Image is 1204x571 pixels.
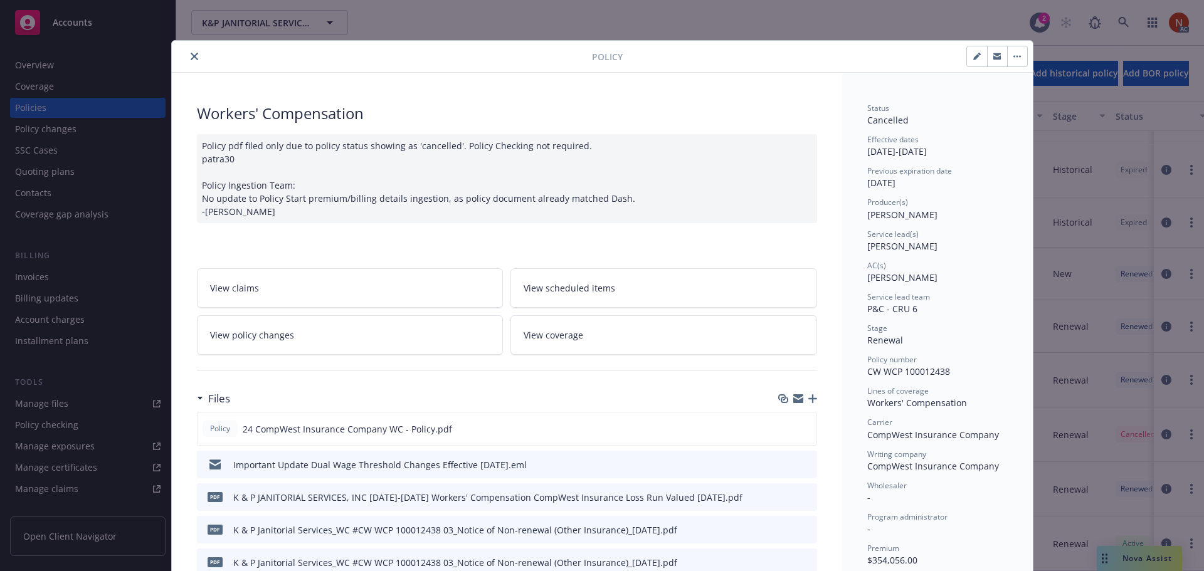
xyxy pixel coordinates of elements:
button: close [187,49,202,64]
span: Renewal [867,334,903,346]
span: View coverage [524,328,583,342]
button: preview file [801,458,812,471]
span: pdf [208,492,223,501]
div: K & P Janitorial Services_WC #CW WCP 100012438 03_Notice of Non-renewal (Other Insurance)_[DATE].pdf [233,556,677,569]
span: Policy number [867,354,917,365]
span: Wholesaler [867,480,907,491]
button: preview file [801,556,812,569]
span: Status [867,103,889,113]
span: [PERSON_NAME] [867,209,937,221]
span: Service lead(s) [867,229,919,239]
span: View scheduled items [524,281,615,295]
div: Files [197,390,230,407]
div: Important Update Dual Wage Threshold Changes Effective [DATE].eml [233,458,527,471]
span: Policy [592,50,623,63]
button: preview file [801,491,812,504]
div: [DATE] - [DATE] [867,134,1008,158]
button: preview file [801,523,812,537]
span: Cancelled [867,114,909,126]
span: Carrier [867,417,892,427]
span: AC(s) [867,260,886,271]
div: Workers' Compensation [867,396,1008,409]
span: Stage [867,323,887,333]
button: preview file [800,422,811,436]
button: download file [781,556,791,569]
div: K & P Janitorial Services_WC #CW WCP 100012438 03_Notice of Non-renewal (Other Insurance)_[DATE].pdf [233,523,677,537]
span: pdf [208,525,223,534]
span: Program administrator [867,511,948,522]
a: View coverage [510,315,817,355]
span: Lines of coverage [867,385,929,396]
a: View policy changes [197,315,504,355]
span: View claims [210,281,259,295]
div: Workers' Compensation [197,103,817,124]
span: CW WCP 100012438 [867,365,950,377]
div: K & P JANITORIAL SERVICES, INC [DATE]-[DATE] Workers' Compensation CompWest Insurance Loss Run Va... [233,491,742,504]
span: - [867,491,870,503]
span: Producer(s) [867,197,908,207]
button: download file [781,491,791,504]
span: CompWest Insurance Company [867,460,999,472]
button: download file [781,458,791,471]
span: P&C - CRU 6 [867,303,917,315]
span: $354,056.00 [867,554,917,566]
span: [PERSON_NAME] [867,271,937,283]
span: CompWest Insurance Company [867,429,999,441]
span: Effective dates [867,134,919,145]
span: Service lead team [867,291,930,302]
span: 24 CompWest Insurance Company WC - Policy.pdf [243,422,452,436]
span: Writing company [867,449,926,459]
button: download file [780,422,790,436]
a: View scheduled items [510,268,817,308]
span: Previous expiration date [867,165,952,176]
div: Policy pdf filed only due to policy status showing as 'cancelled'. Policy Checking not required. ... [197,134,817,223]
span: [PERSON_NAME] [867,240,937,252]
span: Premium [867,543,899,553]
button: download file [781,523,791,537]
span: Policy [208,423,233,434]
span: pdf [208,557,223,567]
a: View claims [197,268,504,308]
span: [DATE] [867,177,895,189]
span: - [867,523,870,535]
h3: Files [208,390,230,407]
span: View policy changes [210,328,294,342]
